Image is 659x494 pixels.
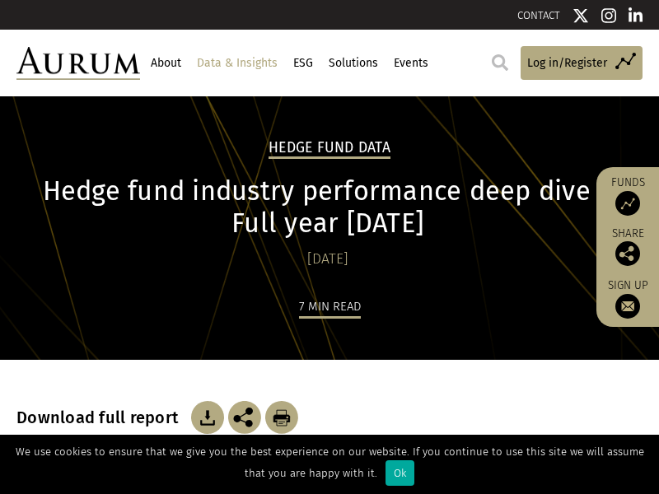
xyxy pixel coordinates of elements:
[615,294,640,319] img: Sign up to our newsletter
[194,49,279,77] a: Data & Insights
[605,228,651,266] div: Share
[517,9,560,21] a: CONTACT
[326,49,380,77] a: Solutions
[16,175,638,240] h1: Hedge fund industry performance deep dive – Full year [DATE]
[391,49,430,77] a: Events
[299,296,361,319] div: 7 min read
[629,7,643,24] img: Linkedin icon
[16,47,140,81] img: Aurum
[605,175,651,216] a: Funds
[16,248,638,271] div: [DATE]
[291,49,315,77] a: ESG
[16,408,187,427] h3: Download full report
[573,7,589,24] img: Twitter icon
[191,401,224,434] img: Download Article
[269,139,390,159] h2: Hedge Fund Data
[521,46,643,80] a: Log in/Register
[148,49,183,77] a: About
[228,401,261,434] img: Share this post
[615,191,640,216] img: Access Funds
[605,278,651,319] a: Sign up
[601,7,616,24] img: Instagram icon
[386,460,414,486] div: Ok
[527,54,607,72] span: Log in/Register
[492,54,508,71] img: search.svg
[615,241,640,266] img: Share this post
[265,401,298,434] img: Download Article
